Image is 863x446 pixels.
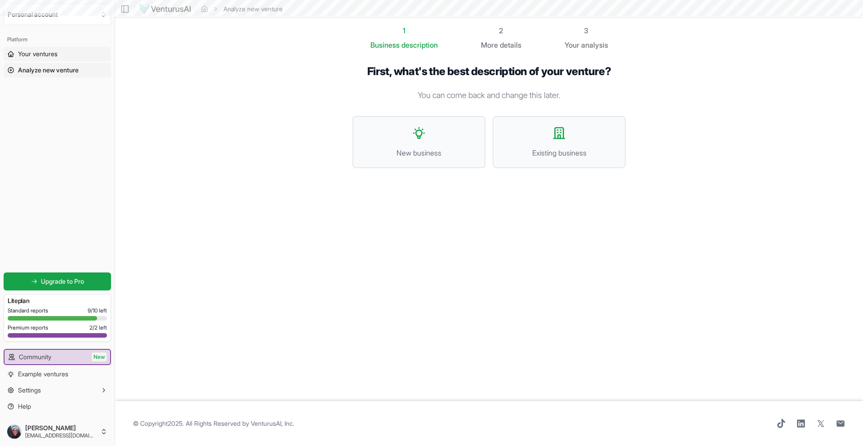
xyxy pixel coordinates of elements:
[4,272,111,290] a: Upgrade to Pro
[18,402,31,411] span: Help
[8,296,107,305] h3: Lite plan
[18,370,68,379] span: Example ventures
[493,116,626,168] button: Existing business
[500,40,521,49] span: details
[503,147,616,158] span: Existing business
[4,32,111,47] div: Platform
[8,324,48,331] span: Premium reports
[251,419,293,427] a: VenturusAI, Inc
[41,277,84,286] span: Upgrade to Pro
[25,432,97,439] span: [EMAIL_ADDRESS][DOMAIN_NAME]
[25,424,97,432] span: [PERSON_NAME]
[4,383,111,397] button: Settings
[352,89,626,102] p: You can come back and change this later.
[4,350,110,364] a: CommunityNew
[362,147,476,158] span: New business
[7,424,22,439] img: ALV-UjWF0GLcsS6QprK3bHvDPVUA62H9JO37pVp98TXUBAgA-EdReAHmzVNrlZe6aHTCs5KvNE4GNzo_Z6j5q41WyCmhrQ3r5...
[133,419,294,428] span: © Copyright 2025 . All Rights Reserved by .
[92,352,107,361] span: New
[352,116,485,168] button: New business
[4,63,111,77] a: Analyze new venture
[8,307,48,314] span: Standard reports
[370,40,400,50] span: Business
[4,367,111,381] a: Example ventures
[18,66,79,75] span: Analyze new venture
[481,40,498,50] span: More
[565,25,608,36] div: 3
[89,324,107,331] span: 2 / 2 left
[401,40,438,49] span: description
[4,47,111,61] a: Your ventures
[370,25,438,36] div: 1
[4,421,111,442] button: [PERSON_NAME][EMAIL_ADDRESS][DOMAIN_NAME]
[352,65,626,78] h1: First, what's the best description of your venture?
[18,386,41,395] span: Settings
[19,352,51,361] span: Community
[88,307,107,314] span: 9 / 10 left
[581,40,608,49] span: analysis
[4,399,111,414] a: Help
[565,40,579,50] span: Your
[481,25,521,36] div: 2
[18,49,58,58] span: Your ventures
